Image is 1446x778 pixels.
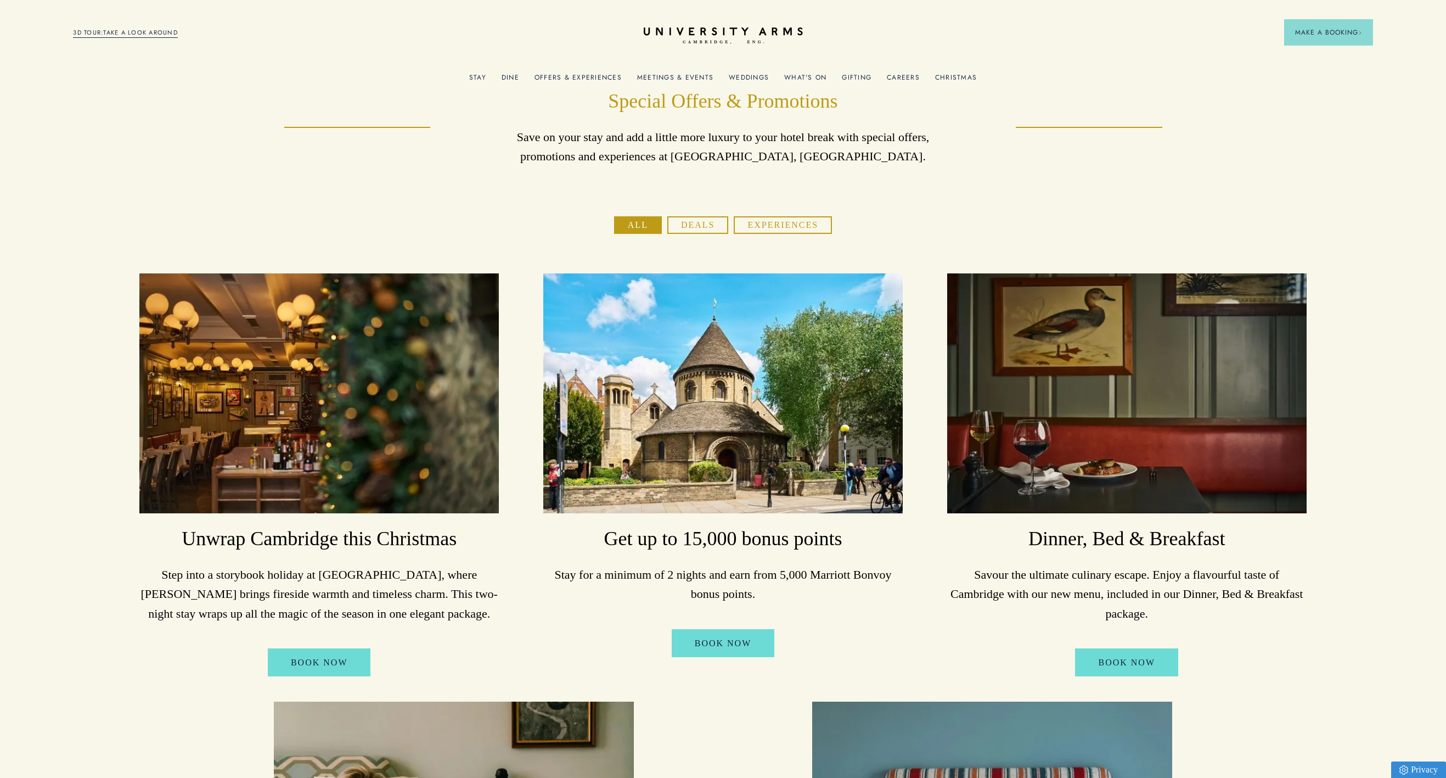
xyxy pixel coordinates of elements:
[614,216,662,234] button: All
[784,74,826,88] a: What's On
[947,526,1307,552] h3: Dinner, Bed & Breakfast
[504,127,943,166] p: Save on your stay and add a little more luxury to your hotel break with special offers, promotion...
[667,216,729,234] button: Deals
[268,648,371,677] a: BOOK NOW
[1399,765,1408,775] img: Privacy
[534,74,622,88] a: Offers & Experiences
[139,273,499,513] img: image-8c003cf989d0ef1515925c9ae6c58a0350393050-2500x1667-jpg
[935,74,977,88] a: Christmas
[729,74,769,88] a: Weddings
[842,74,871,88] a: Gifting
[734,216,832,234] button: Experiences
[1391,762,1446,778] a: Privacy
[637,74,713,88] a: Meetings & Events
[73,28,178,38] a: 3D TOUR:TAKE A LOOK AROUND
[139,565,499,623] p: Step into a storybook holiday at [GEOGRAPHIC_DATA], where [PERSON_NAME] brings fireside warmth an...
[543,526,903,552] h3: Get up to 15,000 bonus points
[139,526,499,552] h3: Unwrap Cambridge this Christmas
[469,74,486,88] a: Stay
[887,74,920,88] a: Careers
[672,629,775,658] a: Book Now
[1075,648,1178,677] a: Book Now
[502,74,519,88] a: Dine
[504,88,943,115] h1: Special Offers & Promotions
[1358,31,1362,35] img: Arrow icon
[543,565,903,603] p: Stay for a minimum of 2 nights and earn from 5,000 Marriott Bonvoy bonus points.
[1284,19,1373,46] button: Make a BookingArrow icon
[543,273,903,513] img: image-a169143ac3192f8fe22129d7686b8569f7c1e8bc-2500x1667-jpg
[1295,27,1362,37] span: Make a Booking
[947,273,1307,513] img: image-a84cd6be42fa7fc105742933f10646be5f14c709-3000x2000-jpg
[947,565,1307,623] p: Savour the ultimate culinary escape. Enjoy a flavourful taste of Cambridge with our new menu, inc...
[644,27,803,44] a: Home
